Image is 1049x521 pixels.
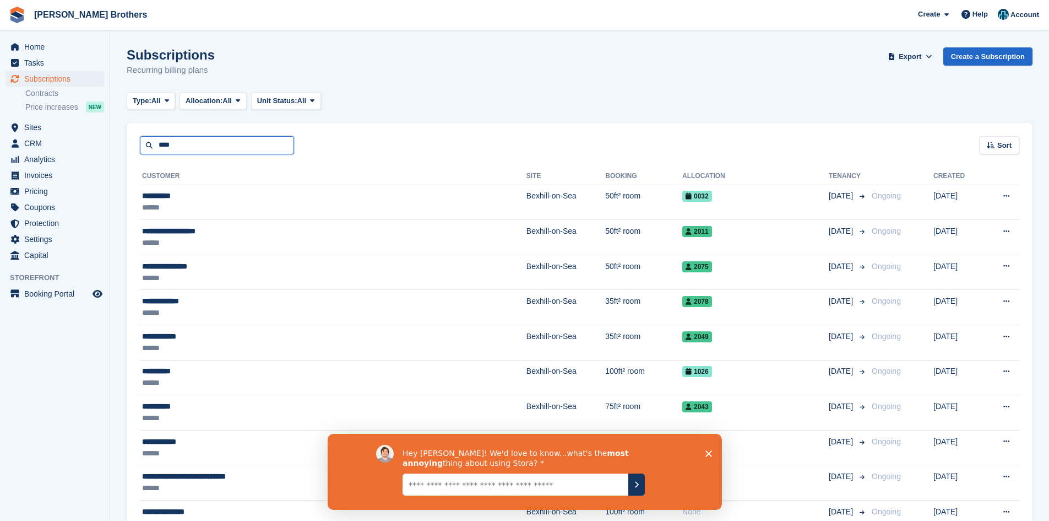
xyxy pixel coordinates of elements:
[872,191,901,200] span: Ongoing
[24,286,90,302] span: Booking Portal
[899,51,921,62] span: Export
[933,360,983,395] td: [DATE]
[526,290,605,325] td: Bexhill-on-Sea
[682,506,829,518] div: None
[829,331,855,342] span: [DATE]
[933,185,983,220] td: [DATE]
[151,95,161,106] span: All
[933,395,983,431] td: [DATE]
[933,168,983,185] th: Created
[872,297,901,305] span: Ongoing
[933,430,983,465] td: [DATE]
[872,227,901,235] span: Ongoing
[133,95,151,106] span: Type:
[605,430,682,465] td: 50ft² room
[6,216,104,231] a: menu
[24,136,90,151] span: CRM
[682,366,712,377] span: 1026
[24,71,90,87] span: Subscriptions
[25,88,104,99] a: Contracts
[933,465,983,501] td: [DATE]
[24,39,90,55] span: Home
[829,401,855,412] span: [DATE]
[24,248,90,263] span: Capital
[526,395,605,431] td: Bexhill-on-Sea
[829,168,867,185] th: Tenancy
[526,360,605,395] td: Bexhill-on-Sea
[24,200,90,215] span: Coupons
[24,120,90,135] span: Sites
[140,168,526,185] th: Customer
[997,140,1012,151] span: Sort
[605,360,682,395] td: 100ft² room
[10,272,110,283] span: Storefront
[9,7,25,23] img: stora-icon-8386f47178a22dfd0bd8f6a31ec36ba5ce8667c1dd55bd0f319d3a0aa187defe.svg
[526,220,605,255] td: Bexhill-on-Sea
[605,185,682,220] td: 50ft² room
[682,331,712,342] span: 2049
[24,232,90,247] span: Settings
[872,332,901,341] span: Ongoing
[6,286,104,302] a: menu
[682,296,712,307] span: 2078
[872,367,901,375] span: Ongoing
[25,102,78,112] span: Price increases
[222,95,232,106] span: All
[6,232,104,247] a: menu
[829,261,855,272] span: [DATE]
[6,55,104,71] a: menu
[297,95,307,106] span: All
[25,101,104,113] a: Price increases NEW
[6,120,104,135] a: menu
[933,290,983,325] td: [DATE]
[872,402,901,411] span: Ongoing
[829,296,855,307] span: [DATE]
[872,437,901,446] span: Ongoing
[933,255,983,290] td: [DATE]
[829,225,855,237] span: [DATE]
[526,430,605,465] td: Bexhill-on-Sea
[872,262,901,271] span: Ongoing
[6,168,104,183] a: menu
[127,64,215,77] p: Recurring billing plans
[127,92,175,110] button: Type: All
[682,226,712,237] span: 2011
[86,101,104,112] div: NEW
[886,47,934,66] button: Export
[605,255,682,290] td: 50ft² room
[91,287,104,300] a: Preview store
[933,220,983,255] td: [DATE]
[829,436,855,448] span: [DATE]
[526,185,605,220] td: Bexhill-on-Sea
[127,47,215,62] h1: Subscriptions
[943,47,1032,66] a: Create a Subscription
[829,471,855,482] span: [DATE]
[6,184,104,199] a: menu
[829,190,855,202] span: [DATE]
[605,325,682,361] td: 35ft² room
[328,434,722,510] iframe: Survey by David from Stora
[872,507,901,516] span: Ongoing
[605,220,682,255] td: 50ft² room
[829,506,855,518] span: [DATE]
[24,184,90,199] span: Pricing
[6,136,104,151] a: menu
[682,191,712,202] span: 0032
[257,95,297,106] span: Unit Status:
[526,325,605,361] td: Bexhill-on-Sea
[1010,9,1039,20] span: Account
[972,9,988,20] span: Help
[24,216,90,231] span: Protection
[251,92,321,110] button: Unit Status: All
[24,152,90,167] span: Analytics
[682,261,712,272] span: 2075
[526,255,605,290] td: Bexhill-on-Sea
[6,248,104,263] a: menu
[186,95,222,106] span: Allocation:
